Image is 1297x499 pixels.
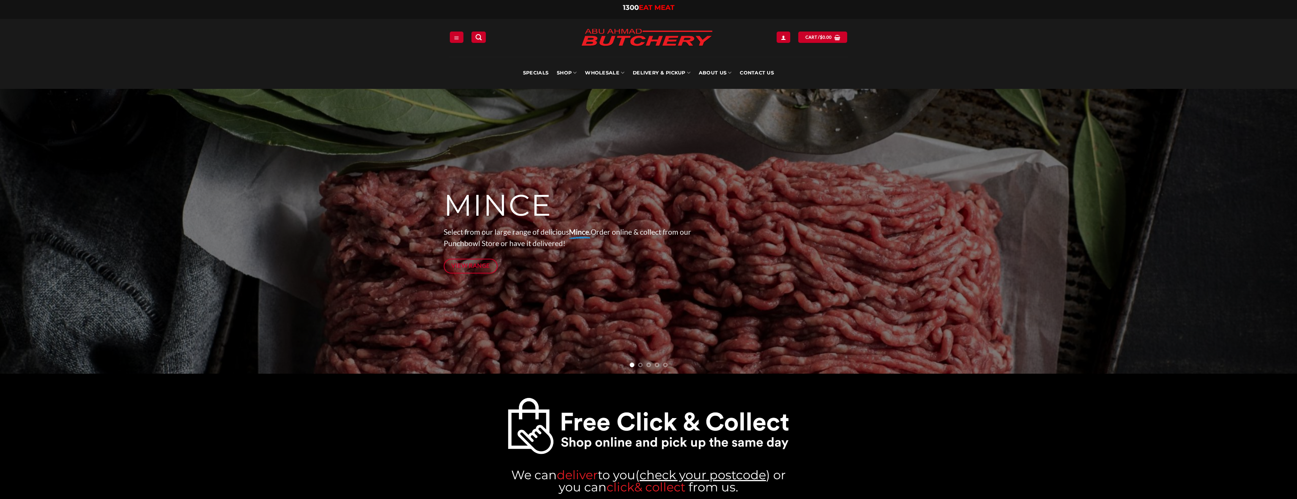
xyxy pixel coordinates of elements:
[699,57,731,89] a: About Us
[523,57,548,89] a: Specials
[585,57,624,89] a: Wholesale
[557,467,635,482] a: deliverto you
[634,480,674,494] a: & colle
[569,227,591,236] strong: Mince.
[639,3,675,12] span: EAT MEAT
[630,363,634,367] li: Page dot 1
[640,467,766,482] a: check your postcode
[471,32,486,43] a: Search
[663,363,668,367] li: Page dot 5
[507,397,790,455] a: Abu-Ahmad-Butchery-Sydney-Online-Halal-Butcher-click and collect your meat punchbowl
[646,363,651,367] li: Page dot 3
[805,34,832,41] span: Cart /
[607,480,634,494] a: click
[623,3,639,12] span: 1300
[444,227,691,248] span: Select from our large range of delicious Order online & collect from our Punchbowl Store or have ...
[557,57,577,89] a: SHOP
[444,259,498,273] a: View Range
[450,32,463,43] a: Menu
[820,35,832,39] bdi: 0.00
[820,34,823,41] span: $
[777,32,790,43] a: Login
[638,363,643,367] li: Page dot 2
[623,3,675,12] a: 1300EAT MEAT
[674,480,686,494] a: ct
[507,469,790,493] h3: We can ( ) or you can from us.
[575,24,719,52] img: Abu Ahmad Butchery
[655,363,659,367] li: Page dot 4
[444,187,552,224] span: MINCE
[633,57,690,89] a: Delivery & Pickup
[798,32,847,43] a: View cart
[557,467,598,482] span: deliver
[451,261,490,270] span: View Range
[740,57,774,89] a: Contact Us
[507,397,790,455] img: Abu Ahmad Butchery Punchbowl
